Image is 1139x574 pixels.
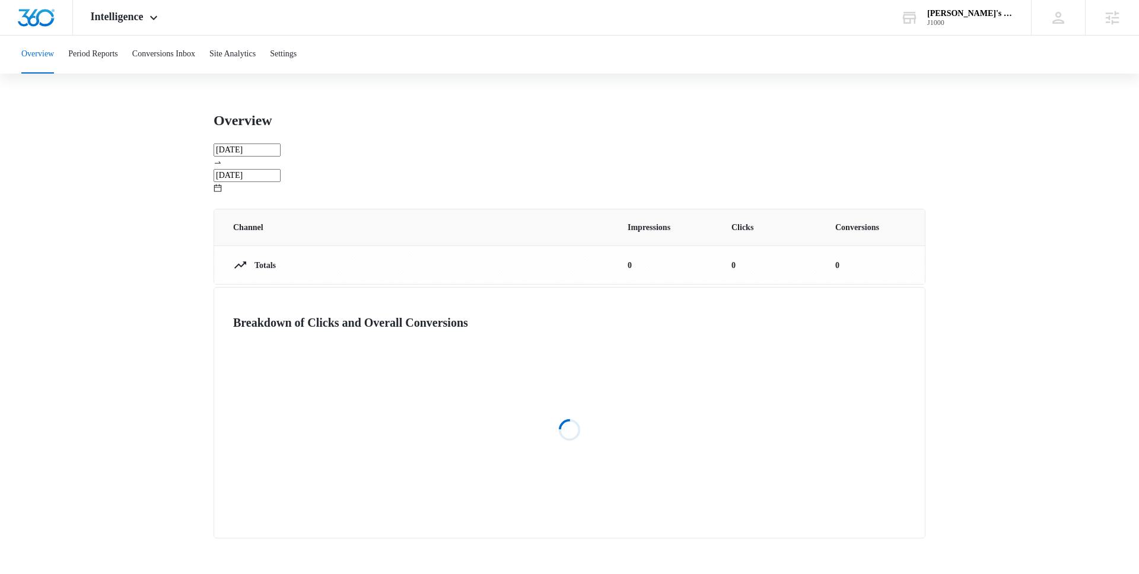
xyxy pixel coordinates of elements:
button: Period Reports [68,36,118,74]
h1: Overview [214,111,272,129]
h3: Breakdown of Clicks and Overall Conversions [233,314,468,331]
td: 0 [821,245,925,284]
div: account name [927,9,1014,18]
span: Clicks [731,221,807,234]
input: End date [214,169,281,182]
input: Start date [214,143,281,157]
button: Settings [270,36,297,74]
td: 0 [717,245,821,284]
span: to [214,158,222,167]
span: Impressions [628,221,703,234]
span: Conversions [835,221,906,234]
td: 0 [613,245,717,284]
span: calendar [214,184,222,192]
button: Site Analytics [209,36,256,74]
p: Totals [247,259,276,272]
button: Conversions Inbox [132,36,195,74]
span: Intelligence [91,11,144,23]
span: swap-right [214,158,222,167]
span: Channel [233,221,599,234]
button: Overview [21,36,54,74]
div: account id [927,18,1014,27]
